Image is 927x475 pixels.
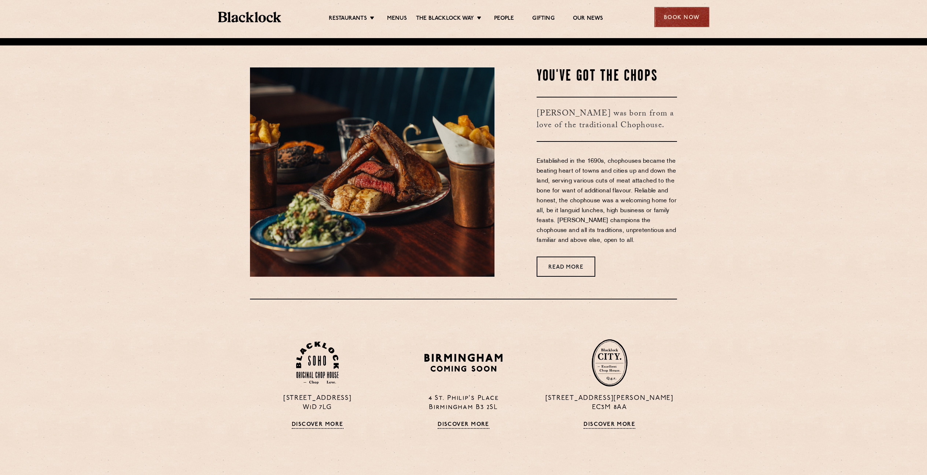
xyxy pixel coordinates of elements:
img: BL_Textured_Logo-footer-cropped.svg [218,12,282,22]
a: Discover More [584,421,635,429]
img: May25-Blacklock-AllIn-00417-scaled-e1752246198448.jpg [250,67,494,277]
img: BIRMINGHAM-P22_-e1747915156957.png [423,351,504,374]
a: Discover More [438,421,489,429]
a: Our News [573,15,603,23]
p: Established in the 1690s, chophouses became the beating heart of towns and cities up and down the... [537,157,677,246]
a: Menus [387,15,407,23]
p: [STREET_ADDRESS][PERSON_NAME] EC3M 8AA [542,394,677,412]
a: Gifting [532,15,554,23]
h2: You've Got The Chops [537,67,677,86]
a: People [494,15,514,23]
a: The Blacklock Way [416,15,474,23]
p: 4 St. Philip's Place Birmingham B3 2SL [396,394,531,412]
img: Soho-stamp-default.svg [296,342,339,384]
a: Read More [537,257,595,277]
a: Restaurants [329,15,367,23]
img: City-stamp-default.svg [592,339,628,387]
h3: [PERSON_NAME] was born from a love of the traditional Chophouse. [537,97,677,142]
p: [STREET_ADDRESS] W1D 7LG [250,394,385,412]
div: Book Now [654,7,709,27]
a: Discover More [292,421,343,429]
